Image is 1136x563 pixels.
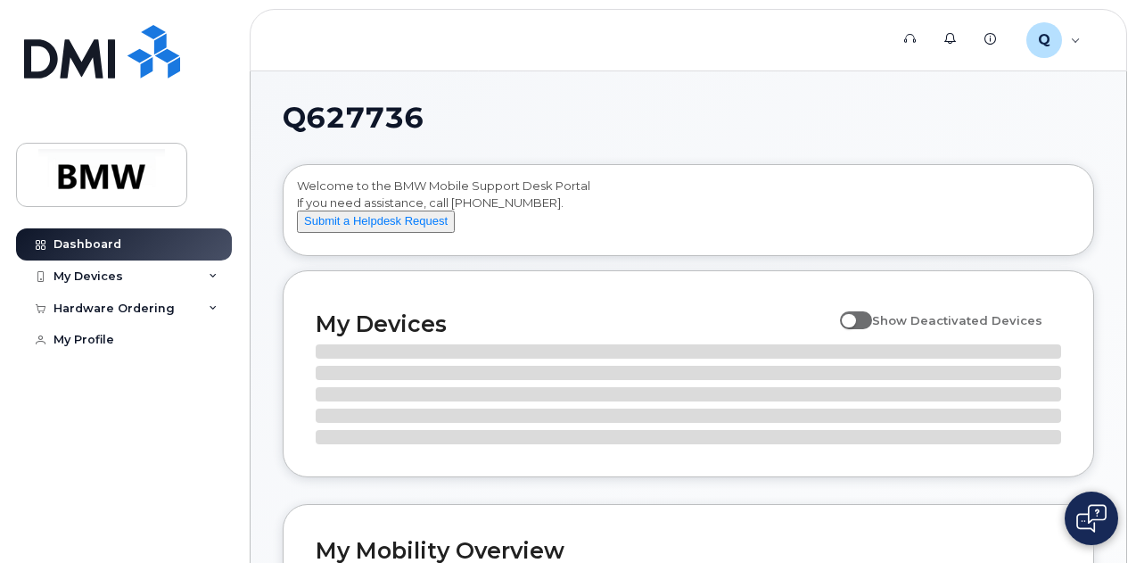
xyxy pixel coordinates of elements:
[840,303,854,318] input: Show Deactivated Devices
[297,211,455,233] button: Submit a Helpdesk Request
[316,310,831,337] h2: My Devices
[283,104,424,131] span: Q627736
[872,313,1042,327] span: Show Deactivated Devices
[1076,504,1107,533] img: Open chat
[297,178,1080,249] div: Welcome to the BMW Mobile Support Desk Portal If you need assistance, call [PHONE_NUMBER].
[297,213,455,228] a: Submit a Helpdesk Request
